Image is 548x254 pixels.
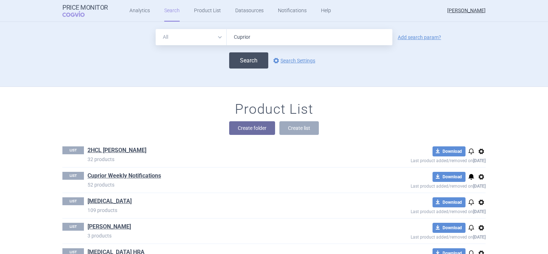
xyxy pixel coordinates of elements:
a: Add search param? [398,35,441,40]
button: Download [433,197,466,207]
button: Create list [279,121,319,135]
p: 109 products [88,207,359,214]
a: [PERSON_NAME] [88,223,131,231]
a: [MEDICAL_DATA] [88,197,132,205]
strong: Price Monitor [62,4,108,11]
a: Price MonitorCOGVIO [62,4,108,18]
p: 32 products [88,156,359,163]
button: Download [433,172,466,182]
button: Download [433,223,466,233]
p: LIST [62,172,84,180]
p: LIST [62,197,84,205]
span: COGVIO [62,11,95,17]
p: Last product added/removed on [359,233,486,240]
h1: 2HCL John [88,146,146,156]
strong: [DATE] [473,184,486,189]
strong: [DATE] [473,209,486,214]
a: 2HCL [PERSON_NAME] [88,146,146,154]
p: Last product added/removed on [359,182,486,189]
button: Search [229,52,268,69]
h1: John [88,223,131,232]
strong: [DATE] [473,158,486,163]
p: Last product added/removed on [359,207,486,214]
p: LIST [62,146,84,154]
h1: Product List [235,101,313,118]
h1: Isturisa [88,197,132,207]
button: Create folder [229,121,275,135]
p: Last product added/removed on [359,156,486,163]
strong: [DATE] [473,235,486,240]
a: Search Settings [272,56,315,65]
a: Cuprior Weekly Notifications [88,172,161,180]
p: LIST [62,223,84,231]
h1: Cuprior Weekly Notifications [88,172,161,181]
p: 52 products [88,181,359,188]
p: 3 products [88,232,359,239]
button: Download [433,146,466,156]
